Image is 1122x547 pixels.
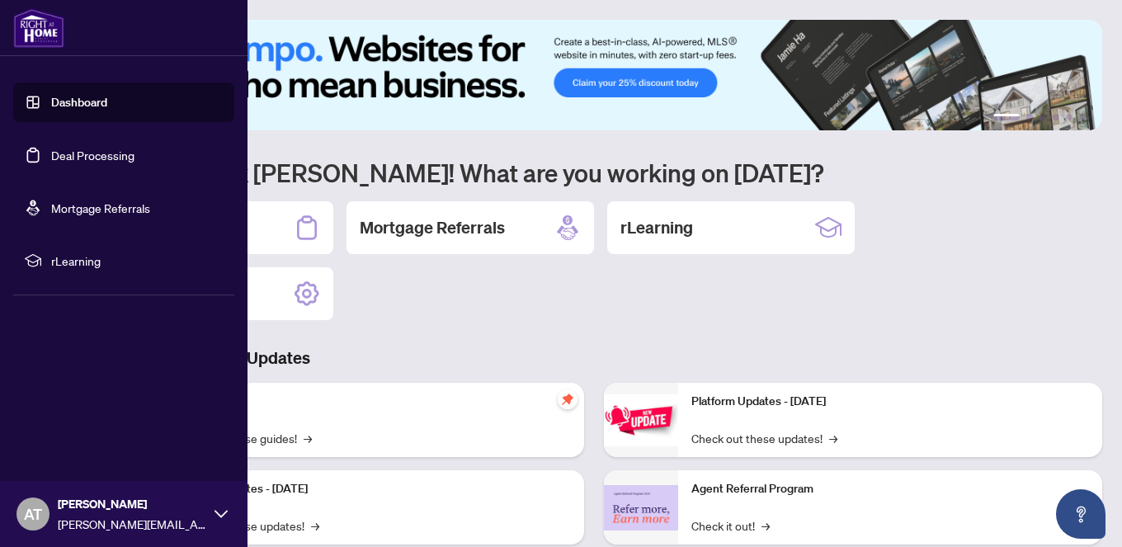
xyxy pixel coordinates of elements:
[51,200,150,215] a: Mortgage Referrals
[51,95,107,110] a: Dashboard
[86,347,1102,370] h3: Brokerage & Industry Updates
[173,480,571,498] p: Platform Updates - [DATE]
[1056,489,1105,539] button: Open asap
[558,389,577,409] span: pushpin
[1066,114,1072,120] button: 5
[604,394,678,446] img: Platform Updates - June 23, 2025
[604,485,678,530] img: Agent Referral Program
[761,516,770,535] span: →
[691,516,770,535] a: Check it out!→
[691,393,1089,411] p: Platform Updates - [DATE]
[360,216,505,239] h2: Mortgage Referrals
[173,393,571,411] p: Self-Help
[86,20,1102,130] img: Slide 0
[86,157,1102,188] h1: Welcome back [PERSON_NAME]! What are you working on [DATE]?
[304,429,312,447] span: →
[1026,114,1033,120] button: 2
[58,515,206,533] span: [PERSON_NAME][EMAIL_ADDRESS][PERSON_NAME][DOMAIN_NAME]
[58,495,206,513] span: [PERSON_NAME]
[1053,114,1059,120] button: 4
[620,216,693,239] h2: rLearning
[51,252,223,270] span: rLearning
[51,148,134,163] a: Deal Processing
[829,429,837,447] span: →
[1079,114,1086,120] button: 6
[13,8,64,48] img: logo
[311,516,319,535] span: →
[24,502,42,526] span: AT
[691,429,837,447] a: Check out these updates!→
[993,114,1020,120] button: 1
[1039,114,1046,120] button: 3
[691,480,1089,498] p: Agent Referral Program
